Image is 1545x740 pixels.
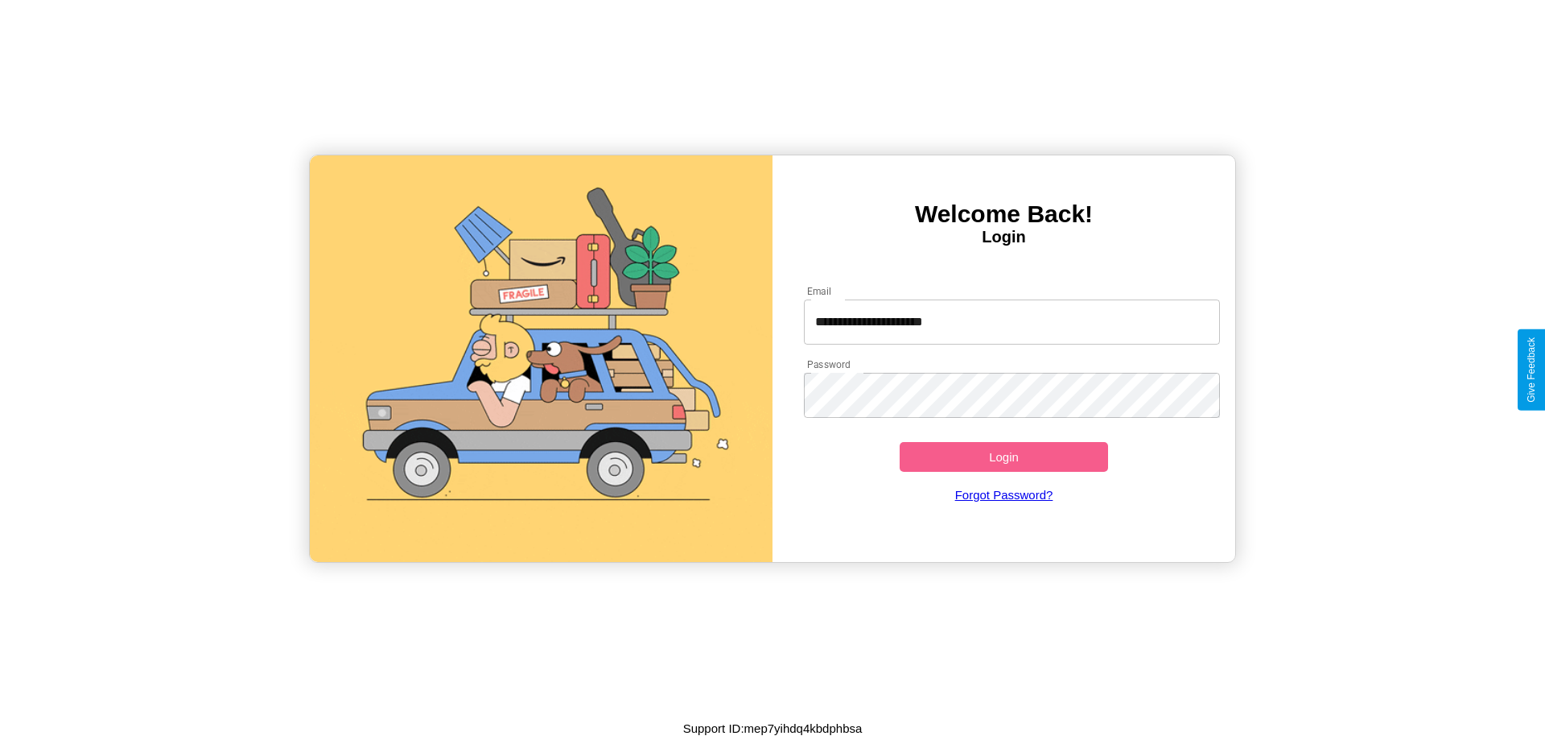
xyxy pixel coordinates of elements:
[796,472,1213,518] a: Forgot Password?
[807,358,850,371] label: Password
[900,442,1108,472] button: Login
[807,284,832,298] label: Email
[1526,337,1537,403] div: Give Feedback
[772,201,1235,228] h3: Welcome Back!
[310,155,772,562] img: gif
[683,717,863,739] p: Support ID: mep7yihdq4kbdphbsa
[772,228,1235,246] h4: Login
